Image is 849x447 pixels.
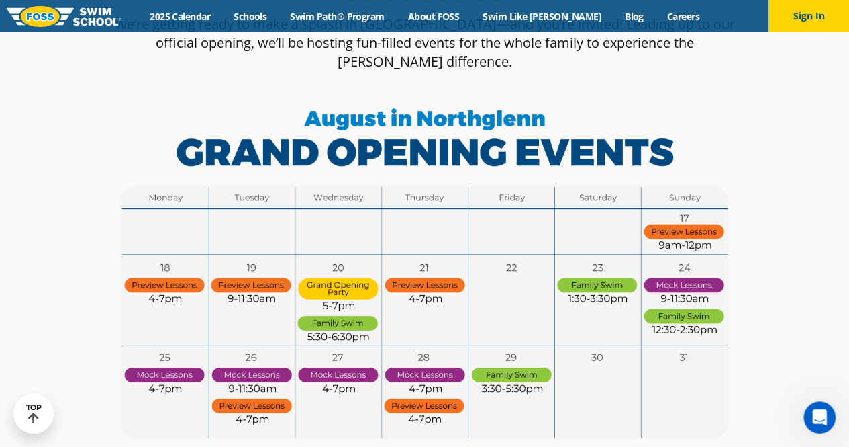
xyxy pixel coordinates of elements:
[26,403,42,424] div: TOP
[7,6,121,27] img: FOSS Swim School Logo
[655,10,711,23] a: Careers
[471,10,613,23] a: Swim Like [PERSON_NAME]
[613,10,655,23] a: Blog
[279,10,396,23] a: Swim Path® Program
[222,10,279,23] a: Schools
[803,401,836,434] iframe: Intercom live chat
[396,10,471,23] a: About FOSS
[108,15,742,71] p: We’re getting ready to make a splash in [GEOGRAPHIC_DATA]—and you’re invited! Leading up to our o...
[138,10,222,23] a: 2025 Calendar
